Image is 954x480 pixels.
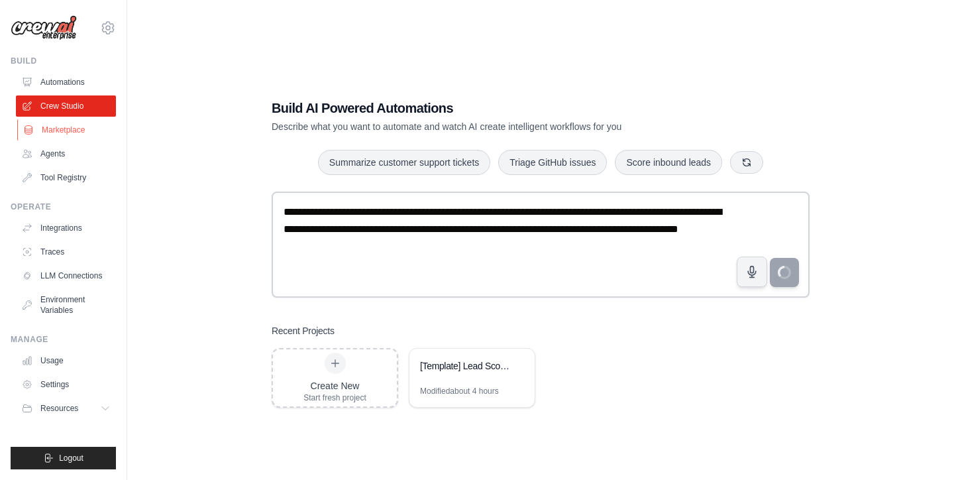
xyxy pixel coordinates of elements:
[11,447,116,469] button: Logout
[16,374,116,395] a: Settings
[11,202,116,212] div: Operate
[17,119,117,141] a: Marketplace
[272,120,717,133] p: Describe what you want to automate and watch AI create intelligent workflows for you
[16,350,116,371] a: Usage
[16,265,116,286] a: LLM Connections
[730,151,763,174] button: Get new suggestions
[16,398,116,419] button: Resources
[16,72,116,93] a: Automations
[888,416,954,480] iframe: Chat Widget
[303,379,366,392] div: Create New
[420,359,511,373] div: [Template] Lead Scoring and Strategy Crew
[318,150,490,175] button: Summarize customer support tickets
[16,217,116,239] a: Integrations
[11,334,116,345] div: Manage
[272,324,335,337] h3: Recent Projects
[16,95,116,117] a: Crew Studio
[11,15,77,40] img: Logo
[59,453,83,463] span: Logout
[16,167,116,188] a: Tool Registry
[498,150,607,175] button: Triage GitHub issues
[11,56,116,66] div: Build
[16,289,116,321] a: Environment Variables
[272,99,717,117] h1: Build AI Powered Automations
[615,150,722,175] button: Score inbound leads
[16,143,116,164] a: Agents
[303,392,366,403] div: Start fresh project
[16,241,116,263] a: Traces
[420,386,499,396] div: Modified about 4 hours
[737,257,767,287] button: Click to speak your automation idea
[40,403,78,414] span: Resources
